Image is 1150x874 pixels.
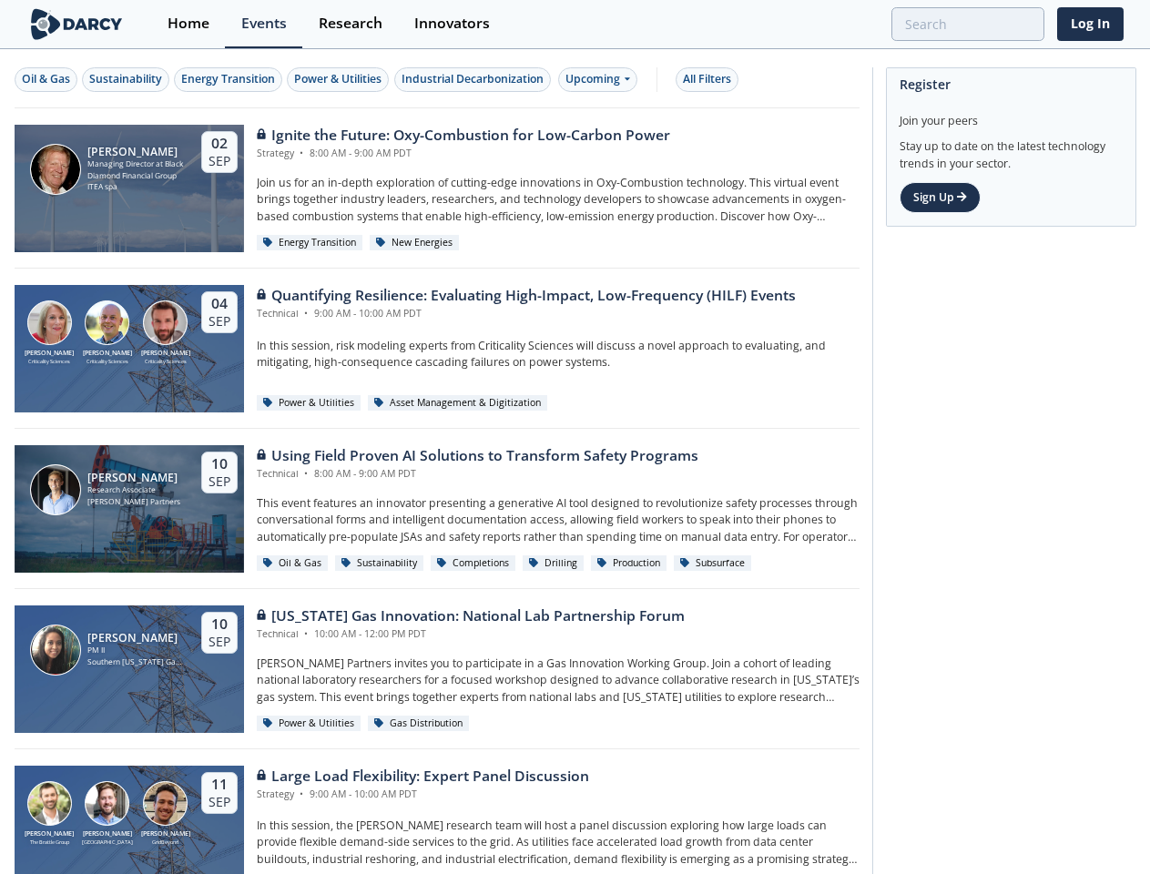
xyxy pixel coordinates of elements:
[143,300,188,345] img: Ross Dakin
[137,358,195,365] div: Criticality Sciences
[87,632,185,645] div: [PERSON_NAME]
[87,645,185,656] div: PM II
[30,144,81,195] img: Patrick Imeson
[900,129,1123,172] div: Stay up to date on the latest technology trends in your sector.
[137,349,195,359] div: [PERSON_NAME]
[209,615,230,634] div: 10
[209,135,230,153] div: 02
[257,125,670,147] div: Ignite the Future: Oxy-Combustion for Low-Carbon Power
[368,395,548,412] div: Asset Management & Digitization
[87,158,185,181] div: Managing Director at Black Diamond Financial Group
[257,338,860,371] p: In this session, risk modeling experts from Criticality Sciences will discuss a novel approach to...
[27,8,127,40] img: logo-wide.svg
[21,838,79,846] div: The Brattle Group
[558,67,637,92] div: Upcoming
[82,67,169,92] button: Sustainability
[209,634,230,650] div: Sep
[87,472,180,484] div: [PERSON_NAME]
[85,300,129,345] img: Ben Ruddell
[209,473,230,490] div: Sep
[27,781,72,826] img: Ryan Hledik
[683,71,731,87] div: All Filters
[89,71,162,87] div: Sustainability
[87,146,185,158] div: [PERSON_NAME]
[257,235,363,251] div: Energy Transition
[319,16,382,31] div: Research
[15,285,860,412] a: Susan Ginsburg [PERSON_NAME] Criticality Sciences Ben Ruddell [PERSON_NAME] Criticality Sciences ...
[27,300,72,345] img: Susan Ginsburg
[301,307,311,320] span: •
[257,627,685,642] div: Technical 10:00 AM - 12:00 PM PDT
[297,147,307,159] span: •
[370,235,460,251] div: New Energies
[301,467,311,480] span: •
[15,125,860,252] a: Patrick Imeson [PERSON_NAME] Managing Director at Black Diamond Financial Group ITEA spa 02 Sep I...
[22,71,70,87] div: Oil & Gas
[78,349,137,359] div: [PERSON_NAME]
[257,467,698,482] div: Technical 8:00 AM - 9:00 AM PDT
[21,349,79,359] div: [PERSON_NAME]
[257,147,670,161] div: Strategy 8:00 AM - 9:00 AM PDT
[674,555,752,572] div: Subsurface
[287,67,389,92] button: Power & Utilities
[209,776,230,794] div: 11
[257,555,329,572] div: Oil & Gas
[15,605,860,733] a: Sheryldean Garcia [PERSON_NAME] PM II Southern [US_STATE] Gas Company 10 Sep [US_STATE] Gas Innov...
[15,445,860,573] a: Juan Mayol [PERSON_NAME] Research Associate [PERSON_NAME] Partners 10 Sep Using Field Proven AI S...
[257,788,589,802] div: Strategy 9:00 AM - 10:00 AM PDT
[257,445,698,467] div: Using Field Proven AI Solutions to Transform Safety Programs
[137,829,195,839] div: [PERSON_NAME]
[257,307,796,321] div: Technical 9:00 AM - 10:00 AM PDT
[209,455,230,473] div: 10
[368,716,470,732] div: Gas Distribution
[181,71,275,87] div: Energy Transition
[87,496,180,508] div: [PERSON_NAME] Partners
[209,295,230,313] div: 04
[87,484,180,496] div: Research Associate
[30,625,81,676] img: Sheryldean Garcia
[78,358,137,365] div: Criticality Sciences
[257,716,361,732] div: Power & Utilities
[297,788,307,800] span: •
[257,495,860,545] p: This event features an innovator presenting a generative AI tool designed to revolutionize safety...
[241,16,287,31] div: Events
[1057,7,1124,41] a: Log In
[900,182,981,213] a: Sign Up
[209,794,230,810] div: Sep
[257,285,796,307] div: Quantifying Resilience: Evaluating High-Impact, Low-Frequency (HILF) Events
[900,100,1123,129] div: Join your peers
[257,605,685,627] div: [US_STATE] Gas Innovation: National Lab Partnership Forum
[591,555,667,572] div: Production
[257,655,860,706] p: [PERSON_NAME] Partners invites you to participate in a Gas Innovation Working Group. Join a cohor...
[301,627,311,640] span: •
[78,829,137,839] div: [PERSON_NAME]
[414,16,490,31] div: Innovators
[257,818,860,868] p: In this session, the [PERSON_NAME] research team will host a panel discussion exploring how large...
[209,153,230,169] div: Sep
[87,656,185,668] div: Southern [US_STATE] Gas Company
[209,313,230,330] div: Sep
[900,68,1123,100] div: Register
[15,67,77,92] button: Oil & Gas
[257,395,361,412] div: Power & Utilities
[137,838,195,846] div: GridBeyond
[174,67,282,92] button: Energy Transition
[294,71,382,87] div: Power & Utilities
[21,358,79,365] div: Criticality Sciences
[402,71,544,87] div: Industrial Decarbonization
[143,781,188,826] img: Nick Guay
[21,829,79,839] div: [PERSON_NAME]
[676,67,738,92] button: All Filters
[523,555,585,572] div: Drilling
[30,464,81,515] img: Juan Mayol
[257,766,589,788] div: Large Load Flexibility: Expert Panel Discussion
[335,555,424,572] div: Sustainability
[87,181,185,193] div: ITEA spa
[431,555,516,572] div: Completions
[257,175,860,225] p: Join us for an in-depth exploration of cutting-edge innovations in Oxy-Combustion technology. Thi...
[78,838,137,846] div: [GEOGRAPHIC_DATA]
[891,7,1044,41] input: Advanced Search
[168,16,209,31] div: Home
[394,67,551,92] button: Industrial Decarbonization
[85,781,129,826] img: Tyler Norris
